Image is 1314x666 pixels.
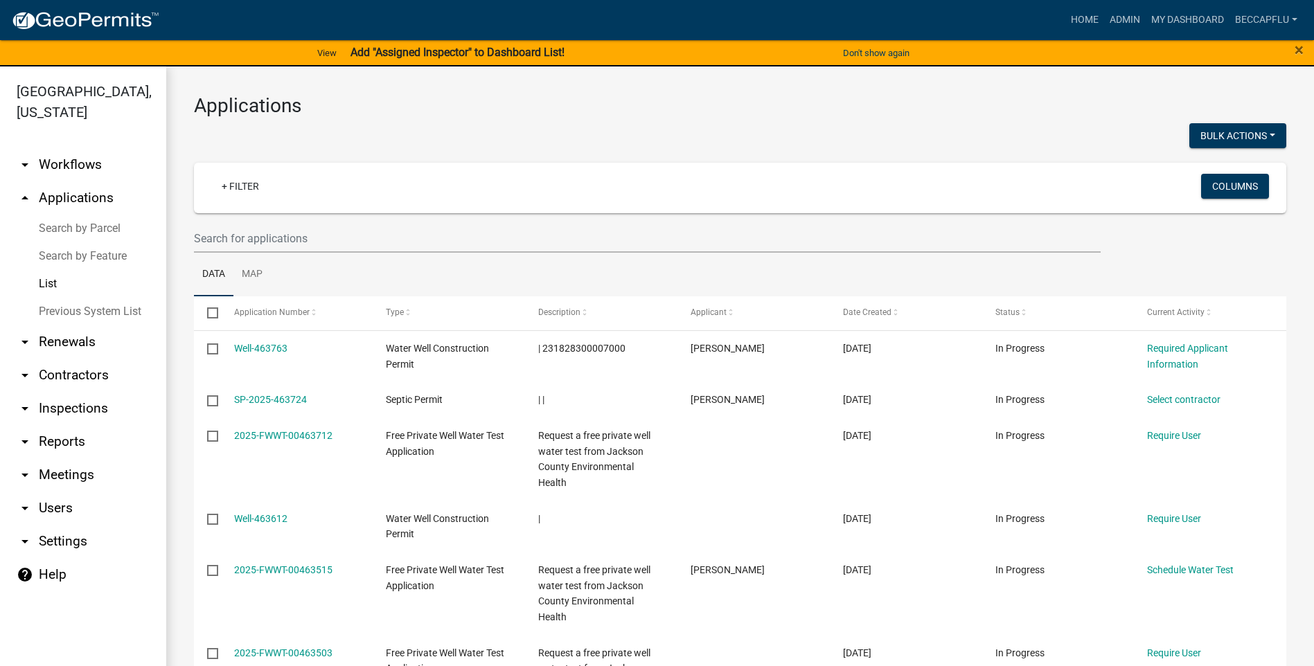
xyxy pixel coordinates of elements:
[386,307,404,317] span: Type
[1146,7,1229,33] a: My Dashboard
[995,430,1045,441] span: In Progress
[17,190,33,206] i: arrow_drop_up
[1134,296,1286,330] datatable-header-cell: Current Activity
[538,394,544,405] span: | |
[1147,564,1234,575] a: Schedule Water Test
[538,430,650,488] span: Request a free private well water test from Jackson County Environmental Health
[538,343,625,354] span: | 231828300007000
[538,513,540,524] span: |
[837,42,915,64] button: Don't show again
[386,564,504,591] span: Free Private Well Water Test Application
[194,253,233,297] a: Data
[843,394,871,405] span: 08/14/2025
[234,513,287,524] a: Well-463612
[194,224,1101,253] input: Search for applications
[386,430,504,457] span: Free Private Well Water Test Application
[843,430,871,441] span: 08/14/2025
[386,513,489,540] span: Water Well Construction Permit
[538,564,650,622] span: Request a free private well water test from Jackson County Environmental Health
[312,42,342,64] a: View
[17,566,33,583] i: help
[386,394,443,405] span: Septic Permit
[691,394,765,405] span: Mary Weber
[373,296,525,330] datatable-header-cell: Type
[995,307,1020,317] span: Status
[538,307,580,317] span: Description
[350,46,565,59] strong: Add "Assigned Inspector" to Dashboard List!
[830,296,982,330] datatable-header-cell: Date Created
[995,394,1045,405] span: In Progress
[233,253,271,297] a: Map
[1147,307,1205,317] span: Current Activity
[1229,7,1303,33] a: BeccaPflu
[17,367,33,384] i: arrow_drop_down
[234,564,332,575] a: 2025-FWWT-00463515
[17,400,33,417] i: arrow_drop_down
[1295,40,1304,60] span: ×
[843,564,871,575] span: 08/13/2025
[17,334,33,350] i: arrow_drop_down
[1065,7,1104,33] a: Home
[1147,430,1201,441] a: Require User
[234,430,332,441] a: 2025-FWWT-00463712
[1147,394,1220,405] a: Select contractor
[234,647,332,658] a: 2025-FWWT-00463503
[677,296,830,330] datatable-header-cell: Applicant
[691,343,765,354] span: Mary Weber
[234,307,310,317] span: Application Number
[194,94,1286,118] h3: Applications
[211,174,270,199] a: + Filter
[17,500,33,516] i: arrow_drop_down
[843,307,891,317] span: Date Created
[194,296,220,330] datatable-header-cell: Select
[1295,42,1304,58] button: Close
[995,647,1045,658] span: In Progress
[17,467,33,483] i: arrow_drop_down
[1189,123,1286,148] button: Bulk Actions
[1201,174,1269,199] button: Columns
[843,513,871,524] span: 08/13/2025
[691,564,765,575] span: Mary Gansen
[843,647,871,658] span: 08/13/2025
[1104,7,1146,33] a: Admin
[995,564,1045,575] span: In Progress
[17,533,33,550] i: arrow_drop_down
[1147,513,1201,524] a: Require User
[220,296,373,330] datatable-header-cell: Application Number
[234,394,307,405] a: SP-2025-463724
[843,343,871,354] span: 08/14/2025
[386,343,489,370] span: Water Well Construction Permit
[234,343,287,354] a: Well-463763
[982,296,1134,330] datatable-header-cell: Status
[525,296,677,330] datatable-header-cell: Description
[1147,343,1228,370] a: Required Applicant Information
[691,307,727,317] span: Applicant
[995,343,1045,354] span: In Progress
[17,156,33,173] i: arrow_drop_down
[1147,647,1201,658] a: Require User
[995,513,1045,524] span: In Progress
[17,433,33,450] i: arrow_drop_down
